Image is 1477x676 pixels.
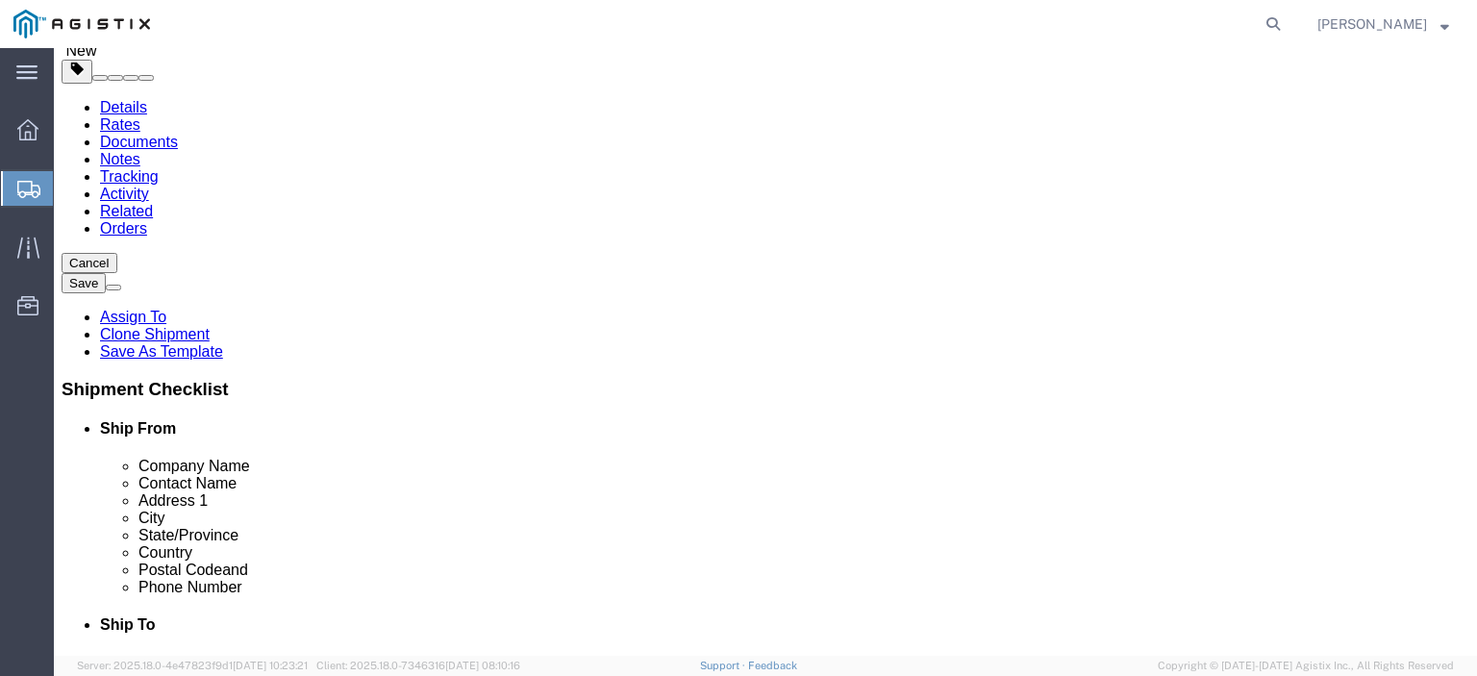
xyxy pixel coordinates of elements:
[1158,658,1454,674] span: Copyright © [DATE]-[DATE] Agistix Inc., All Rights Reserved
[13,10,150,38] img: logo
[700,660,748,671] a: Support
[1317,13,1427,35] span: Mansi Somaiya
[316,660,520,671] span: Client: 2025.18.0-7346316
[77,660,308,671] span: Server: 2025.18.0-4e47823f9d1
[54,48,1477,656] iframe: FS Legacy Container
[1316,13,1450,36] button: [PERSON_NAME]
[445,660,520,671] span: [DATE] 08:10:16
[233,660,308,671] span: [DATE] 10:23:21
[748,660,797,671] a: Feedback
